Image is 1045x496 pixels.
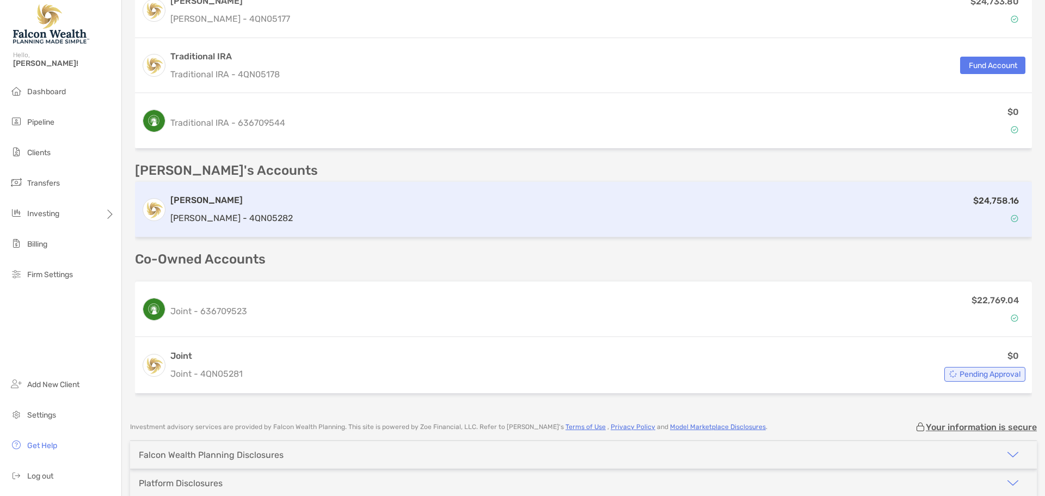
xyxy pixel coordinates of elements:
[143,199,165,221] img: logo account
[27,179,60,188] span: Transfers
[10,206,23,219] img: investing icon
[565,423,606,431] a: Terms of Use
[170,12,290,26] p: [PERSON_NAME] - 4QN05177
[27,148,51,157] span: Clients
[170,68,280,81] p: Traditional IRA - 4QN05178
[27,471,53,481] span: Log out
[949,370,957,378] img: Account Status icon
[170,211,293,225] p: [PERSON_NAME] - 4QN05282
[27,411,56,420] span: Settings
[27,270,73,279] span: Firm Settings
[1007,105,1019,119] p: $0
[170,50,280,63] h3: Traditional IRA
[1011,15,1018,23] img: Account Status icon
[10,237,23,250] img: billing icon
[1006,448,1019,461] img: icon arrow
[170,350,243,363] h3: Joint
[27,209,59,218] span: Investing
[27,380,79,389] span: Add New Client
[972,293,1019,307] p: $22,769.04
[170,116,285,130] p: Traditional IRA - 636709544
[27,118,54,127] span: Pipeline
[10,84,23,97] img: dashboard icon
[1011,215,1018,222] img: Account Status icon
[139,478,223,488] div: Platform Disclosures
[960,57,1025,74] button: Fund Account
[143,354,165,376] img: logo account
[10,267,23,280] img: firm-settings icon
[27,441,57,450] span: Get Help
[10,176,23,189] img: transfers icon
[1011,314,1018,322] img: Account Status icon
[926,422,1037,432] p: Your information is secure
[960,371,1021,377] span: Pending Approval
[135,164,318,177] p: [PERSON_NAME]'s Accounts
[10,115,23,128] img: pipeline icon
[13,59,115,68] span: [PERSON_NAME]!
[135,253,1032,266] p: Co-Owned Accounts
[1006,476,1019,489] img: icon arrow
[670,423,766,431] a: Model Marketplace Disclosures
[170,194,293,207] h3: [PERSON_NAME]
[611,423,655,431] a: Privacy Policy
[10,408,23,421] img: settings icon
[1007,349,1019,363] p: $0
[10,377,23,390] img: add_new_client icon
[139,450,284,460] div: Falcon Wealth Planning Disclosures
[27,240,47,249] span: Billing
[170,304,247,318] p: Joint - 636709523
[143,54,165,76] img: logo account
[13,4,89,44] img: Falcon Wealth Planning Logo
[10,469,23,482] img: logout icon
[973,194,1019,207] p: $24,758.16
[1011,126,1018,133] img: Account Status icon
[27,87,66,96] span: Dashboard
[143,298,165,320] img: logo account
[143,110,165,132] img: logo account
[130,423,767,431] p: Investment advisory services are provided by Falcon Wealth Planning . This site is powered by Zoe...
[10,145,23,158] img: clients icon
[170,367,243,381] p: Joint - 4QN05281
[10,438,23,451] img: get-help icon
